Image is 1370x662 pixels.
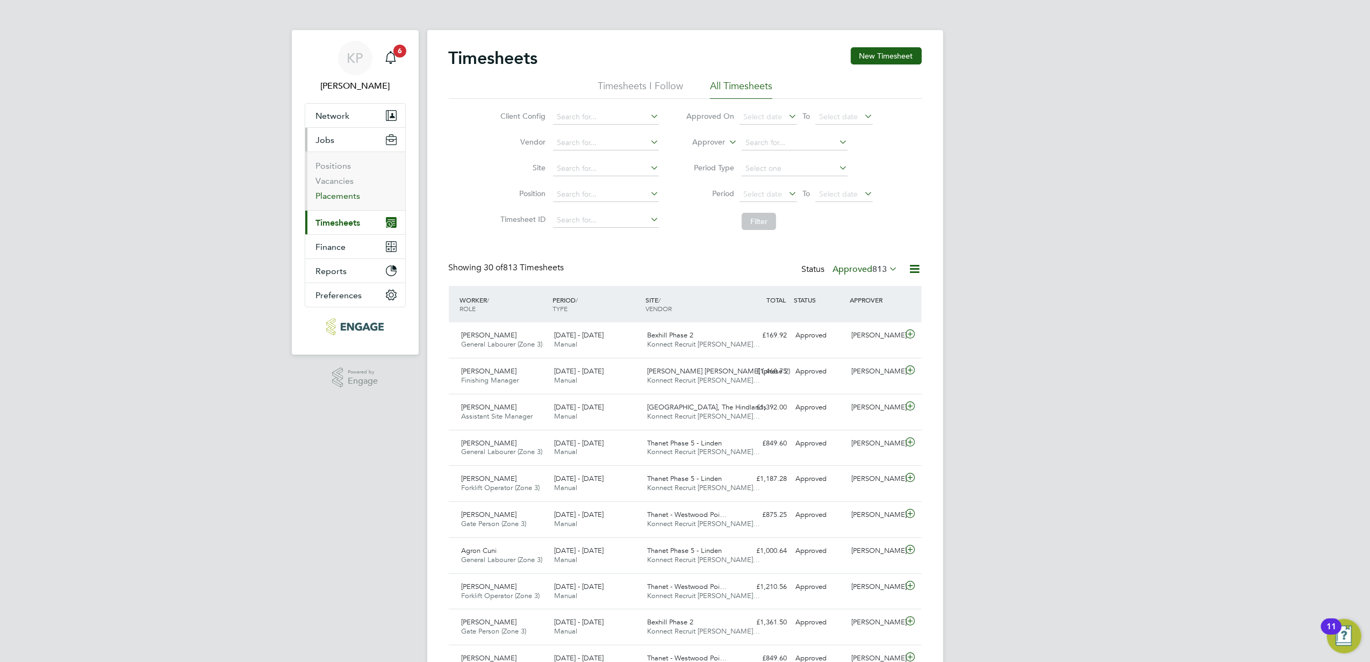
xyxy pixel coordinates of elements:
[645,304,672,313] span: VENDOR
[710,80,772,99] li: All Timesheets
[554,330,604,340] span: [DATE] - [DATE]
[554,591,577,600] span: Manual
[462,510,517,519] span: [PERSON_NAME]
[554,366,604,376] span: [DATE] - [DATE]
[847,578,903,596] div: [PERSON_NAME]
[847,290,903,310] div: APPROVER
[305,41,406,92] a: KP[PERSON_NAME]
[316,266,347,276] span: Reports
[554,474,604,483] span: [DATE] - [DATE]
[316,161,352,171] a: Positions
[847,470,903,488] div: [PERSON_NAME]
[647,330,693,340] span: Bexhill Phase 2
[305,283,405,307] button: Preferences
[554,447,577,456] span: Manual
[550,290,643,318] div: PERIOD
[792,506,848,524] div: Approved
[305,104,405,127] button: Network
[554,376,577,385] span: Manual
[647,519,760,528] span: Konnect Recruit [PERSON_NAME]…
[799,186,813,200] span: To
[736,363,792,380] div: £1,468.75
[316,290,362,300] span: Preferences
[792,578,848,596] div: Approved
[484,262,504,273] span: 30 of
[736,506,792,524] div: £875.25
[647,617,693,627] span: Bexhill Phase 2
[554,555,577,564] span: Manual
[647,474,722,483] span: Thanet Phase 5 - Linden
[847,542,903,560] div: [PERSON_NAME]
[305,128,405,152] button: Jobs
[305,80,406,92] span: Kasia Piwowar
[647,510,727,519] span: Thanet - Westwood Poi…
[647,376,760,385] span: Konnect Recruit [PERSON_NAME]…
[873,264,887,275] span: 813
[497,189,546,198] label: Position
[647,412,760,421] span: Konnect Recruit [PERSON_NAME]…
[462,412,533,421] span: Assistant Site Manager
[316,218,361,228] span: Timesheets
[598,80,683,99] li: Timesheets I Follow
[792,327,848,344] div: Approved
[736,614,792,631] div: £1,361.50
[792,399,848,416] div: Approved
[647,340,760,349] span: Konnect Recruit [PERSON_NAME]…
[462,447,543,456] span: General Labourer (Zone 3)
[647,483,760,492] span: Konnect Recruit [PERSON_NAME]…
[554,519,577,528] span: Manual
[316,111,350,121] span: Network
[462,330,517,340] span: [PERSON_NAME]
[1327,619,1361,653] button: Open Resource Center, 11 new notifications
[305,235,405,258] button: Finance
[647,438,722,448] span: Thanet Phase 5 - Linden
[305,211,405,234] button: Timesheets
[347,51,363,65] span: KP
[305,318,406,335] a: Go to home page
[847,327,903,344] div: [PERSON_NAME]
[736,542,792,560] div: £1,000.64
[736,578,792,596] div: £1,210.56
[847,614,903,631] div: [PERSON_NAME]
[553,135,659,150] input: Search for...
[326,318,384,335] img: konnectrecruit-logo-retina.png
[647,366,790,376] span: [PERSON_NAME] [PERSON_NAME] (phase 2)
[736,327,792,344] div: £169.92
[484,262,564,273] span: 813 Timesheets
[462,627,527,636] span: Gate Person (Zone 3)
[554,438,604,448] span: [DATE] - [DATE]
[462,546,497,555] span: Agron Cuni
[742,135,848,150] input: Search for...
[686,163,734,172] label: Period Type
[847,506,903,524] div: [PERSON_NAME]
[553,110,659,125] input: Search for...
[647,591,760,600] span: Konnect Recruit [PERSON_NAME]…
[462,438,517,448] span: [PERSON_NAME]
[554,340,577,349] span: Manual
[449,262,566,274] div: Showing
[647,402,766,412] span: [GEOGRAPHIC_DATA], The Hindlands
[316,176,354,186] a: Vacancies
[658,296,661,304] span: /
[462,555,543,564] span: General Labourer (Zone 3)
[736,470,792,488] div: £1,187.28
[393,45,406,57] span: 6
[576,296,578,304] span: /
[553,213,659,228] input: Search for...
[305,259,405,283] button: Reports
[767,296,786,304] span: TOTAL
[554,582,604,591] span: [DATE] - [DATE]
[643,290,736,318] div: SITE
[792,470,848,488] div: Approved
[348,368,378,377] span: Powered by
[292,30,419,355] nav: Main navigation
[460,304,476,313] span: ROLE
[677,137,725,148] label: Approver
[1326,627,1336,641] div: 11
[743,112,782,121] span: Select date
[497,111,546,121] label: Client Config
[736,399,792,416] div: £1,392.00
[647,546,722,555] span: Thanet Phase 5 - Linden
[554,412,577,421] span: Manual
[462,591,540,600] span: Forklift Operator (Zone 3)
